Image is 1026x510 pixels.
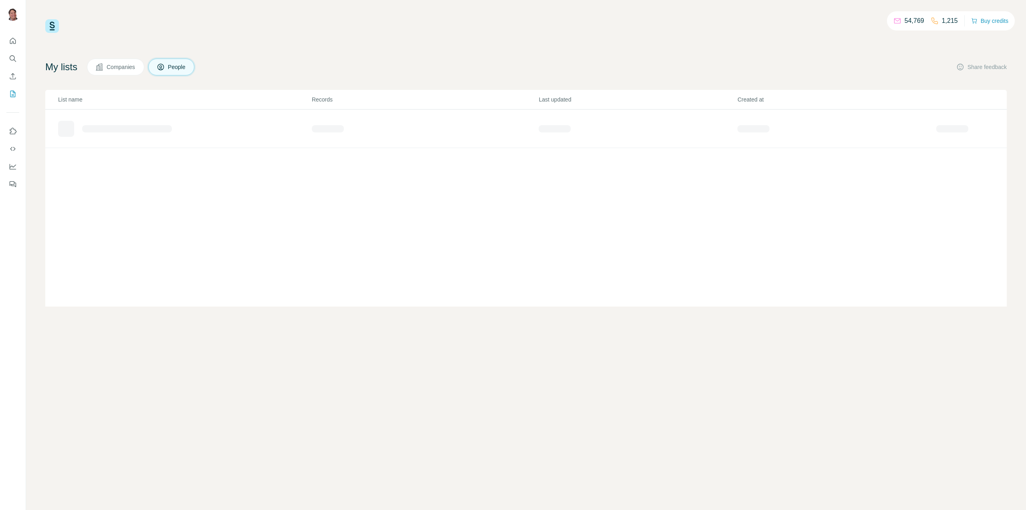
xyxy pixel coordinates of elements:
p: 1,215 [942,16,958,26]
button: Dashboard [6,159,19,174]
button: Use Surfe on LinkedIn [6,124,19,138]
span: People [168,63,186,71]
button: Buy credits [971,15,1008,26]
img: Surfe Logo [45,19,59,33]
button: Feedback [6,177,19,191]
p: Created at [737,95,935,104]
p: List name [58,95,311,104]
button: Search [6,51,19,66]
p: Records [312,95,538,104]
button: Enrich CSV [6,69,19,83]
p: Last updated [539,95,737,104]
p: 54,769 [905,16,924,26]
button: Use Surfe API [6,142,19,156]
button: Quick start [6,34,19,48]
button: My lists [6,87,19,101]
button: Share feedback [956,63,1007,71]
h4: My lists [45,61,77,73]
span: Companies [107,63,136,71]
img: Avatar [6,8,19,21]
